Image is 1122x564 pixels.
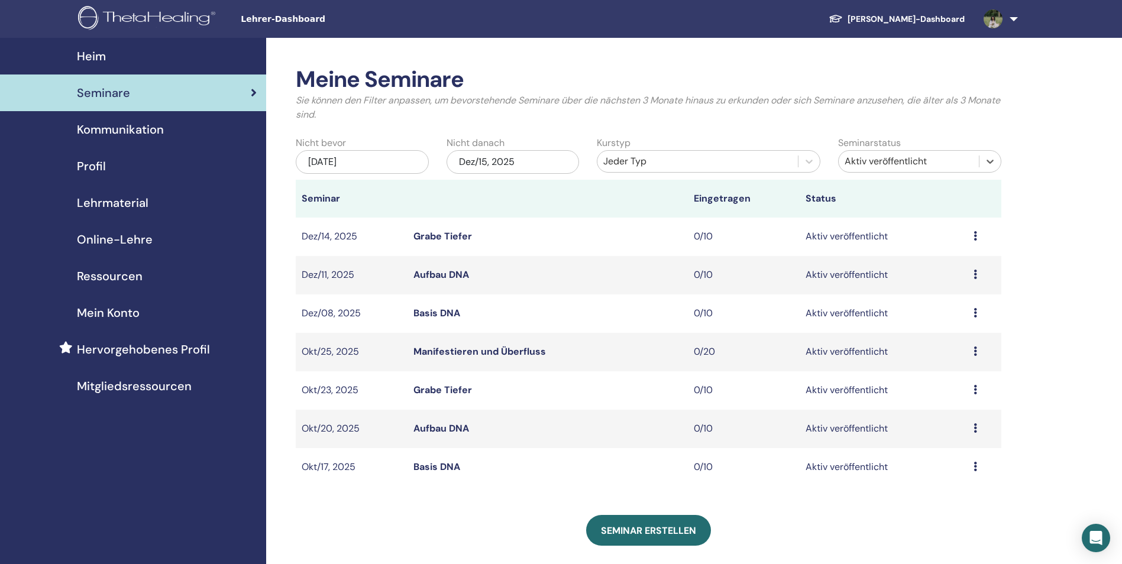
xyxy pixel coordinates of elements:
td: Okt/17, 2025 [296,448,408,487]
span: Heim [77,47,106,65]
a: Basis DNA [413,461,460,473]
td: 0/10 [688,410,800,448]
span: Lehrmaterial [77,194,148,212]
span: Seminar erstellen [601,524,696,537]
div: Aktiv veröffentlicht [845,154,973,168]
a: Basis DNA [413,307,460,319]
td: Aktiv veröffentlicht [800,410,968,448]
div: Dez/15, 2025 [447,150,580,174]
th: Eingetragen [688,180,800,218]
td: 0/10 [688,448,800,487]
span: Seminare [77,84,130,102]
td: Aktiv veröffentlicht [800,333,968,371]
span: Mein Konto [77,304,140,322]
td: Aktiv veröffentlicht [800,448,968,487]
th: Seminar [296,180,408,218]
img: logo.png [78,6,219,33]
div: Jeder Typ [603,154,792,168]
span: Hervorgehobenes Profil [77,341,210,358]
a: Grabe Tiefer [413,230,472,242]
th: Status [800,180,968,218]
td: Aktiv veröffentlicht [800,218,968,256]
p: Sie können den Filter anpassen, um bevorstehende Seminare über die nächsten 3 Monate hinaus zu er... [296,93,1001,122]
td: Okt/20, 2025 [296,410,408,448]
td: Dez/08, 2025 [296,294,408,333]
h2: Meine Seminare [296,66,1001,93]
td: Okt/25, 2025 [296,333,408,371]
span: Mitgliedsressourcen [77,377,192,395]
img: default.jpg [984,9,1003,28]
td: Aktiv veröffentlicht [800,371,968,410]
td: 0/10 [688,294,800,333]
a: Aufbau DNA [413,268,469,281]
div: [DATE] [296,150,429,174]
label: Seminarstatus [838,136,901,150]
div: Open Intercom Messenger [1082,524,1110,552]
td: 0/10 [688,218,800,256]
img: graduation-cap-white.svg [829,14,843,24]
a: [PERSON_NAME]-Dashboard [819,8,974,30]
a: Manifestieren und Überfluss [413,345,546,358]
span: Online-Lehre [77,231,153,248]
span: Lehrer-Dashboard [241,13,418,25]
td: Aktiv veröffentlicht [800,256,968,294]
a: Seminar erstellen [586,515,711,546]
a: Grabe Tiefer [413,384,472,396]
td: 0/10 [688,256,800,294]
label: Nicht bevor [296,136,346,150]
td: Dez/14, 2025 [296,218,408,256]
td: 0/10 [688,371,800,410]
td: 0/20 [688,333,800,371]
a: Aufbau DNA [413,422,469,435]
span: Ressourcen [77,267,143,285]
td: Dez/11, 2025 [296,256,408,294]
span: Kommunikation [77,121,164,138]
label: Kurstyp [597,136,630,150]
td: Aktiv veröffentlicht [800,294,968,333]
span: Profil [77,157,106,175]
td: Okt/23, 2025 [296,371,408,410]
label: Nicht danach [447,136,505,150]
